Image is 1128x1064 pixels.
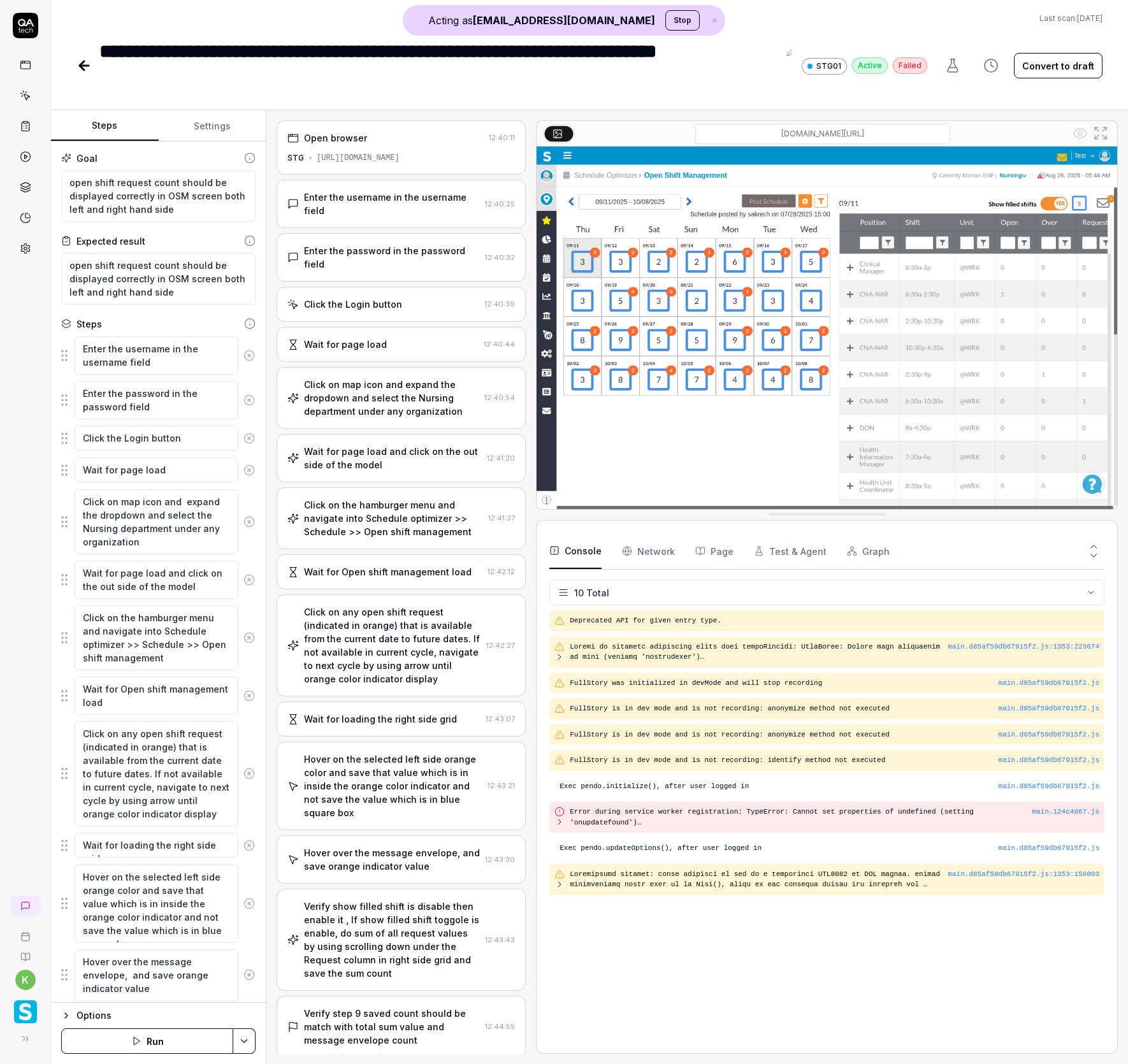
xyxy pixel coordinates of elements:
time: 12:41:20 [487,454,515,463]
button: Remove step [238,343,260,368]
button: main.d85af59db67915f2.js:1353:150003 [948,869,1099,880]
div: Click on the hamburger menu and navigate into Schedule optimizer >> Schedule >> Open shift manage... [304,498,483,538]
pre: Loremipsumd sitamet: conse adipisci el sed do e temporinci UTL8082 et DOL magnaa. enimad minimven... [570,869,948,890]
div: Click on any open shift request (indicated in orange) that is available from the current date to ... [304,605,481,686]
div: Active [852,57,888,74]
div: Expected result [76,234,145,248]
button: Remove step [238,891,260,916]
div: Enter the password in the password field [304,244,480,271]
button: Remove step [238,567,260,593]
button: main.d85af59db67915f2.js [999,843,1099,854]
img: Smartlinx Logo [14,1000,37,1023]
div: Wait for loading the right side grid [304,712,457,726]
time: 12:42:12 [488,567,515,576]
div: Suggestions [61,425,256,452]
div: Steps [76,317,102,331]
time: 12:43:30 [485,855,515,864]
pre: Loremi do sitametc adipiscing elits doei tempoRincidi: UtlaBoree: Dolore magn aliquaenim ad mini ... [570,642,948,663]
time: [DATE] [1077,13,1103,23]
div: Wait for Open shift management load [304,565,472,579]
pre: Error during service worker registration: TypeError: Cannot set properties of undefined (setting ... [570,807,1032,828]
div: Suggestions [61,832,256,859]
button: k [15,970,36,990]
button: main.d85af59db67915f2.js [999,678,1099,689]
div: Suggestions [61,605,256,671]
button: Convert to draft [1014,53,1103,78]
div: Failed [893,57,927,74]
button: Settings [159,111,266,141]
button: Open in full screen [1090,123,1111,143]
pre: Deprecated API for given entry type. [570,615,1099,626]
button: main.d85af59db67915f2.js [999,730,1099,740]
div: Wait for page load and click on the out side of the model [304,445,482,471]
div: Suggestions [61,489,256,555]
pre: Exec pendo.updateOptions(), after user logged in [560,843,1099,854]
button: Remove step [238,426,260,451]
button: Show all interative elements [1070,123,1090,143]
div: Suggestions [61,560,256,600]
div: Suggestions [61,676,256,715]
button: Run [61,1028,233,1054]
div: Open browser [304,131,367,145]
div: STG [287,152,304,164]
button: Remove step [238,625,260,651]
div: Options [76,1008,256,1023]
button: Steps [51,111,159,141]
button: Options [61,1008,256,1023]
pre: FullStory is in dev mode and is not recording: anonymize method not executed [570,730,1099,740]
span: Last scan: [1039,13,1103,24]
div: Suggestions [61,721,256,827]
time: 12:43:07 [486,714,515,723]
span: STG01 [816,61,841,72]
time: 12:40:39 [484,299,515,308]
div: main.d85af59db67915f2.js : 1353 : 223674 [948,642,1099,652]
div: Suggestions [61,336,256,375]
time: 12:40:25 [485,199,515,208]
time: 12:40:44 [484,340,515,349]
div: Suggestions [61,864,256,944]
div: Verify step 9 saved count should be match with total sum value and message envelope count [304,1007,480,1047]
div: Hover over the message envelope, and save orange indicator value [304,846,480,873]
a: Documentation [5,942,45,962]
div: Wait for page load [304,338,387,351]
button: Test & Agent [754,533,827,569]
pre: FullStory is in dev mode and is not recording: anonymize method not executed [570,703,1099,714]
div: Click the Login button [304,298,402,311]
div: Goal [76,152,98,165]
button: Remove step [238,833,260,858]
button: Remove step [238,962,260,988]
div: main.124c4867.js [1032,807,1099,817]
button: main.d85af59db67915f2.js [999,755,1099,766]
button: View version history [976,53,1006,78]
div: Hover on the selected left side orange color and save that value which is in inside the orange co... [304,752,482,819]
button: main.d85af59db67915f2.js [999,703,1099,714]
div: Click on map icon and expand the dropdown and select the Nursing department under any organization [304,378,479,418]
a: STG01 [802,57,847,75]
button: Remove step [238,509,260,535]
div: Suggestions [61,949,256,1002]
div: [URL][DOMAIN_NAME] [317,152,400,164]
div: Verify show filled shift is disable then enable it , If show filled shift toggole is enable, do s... [304,900,480,980]
button: Graph [847,533,890,569]
button: Page [695,533,734,569]
img: Screenshot [537,147,1117,509]
button: main.d85af59db67915f2.js [999,781,1099,792]
button: Last scan:[DATE] [1039,13,1103,24]
button: Remove step [238,387,260,413]
time: 12:41:37 [488,514,515,522]
button: Console [549,533,602,569]
div: main.d85af59db67915f2.js : 1353 : 150003 [948,869,1099,880]
div: Enter the username in the username field [304,191,480,217]
time: 12:44:55 [485,1022,515,1031]
a: New conversation [10,896,41,916]
button: Remove step [238,683,260,708]
a: Book a call with us [5,921,45,942]
div: Suggestions [61,457,256,484]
